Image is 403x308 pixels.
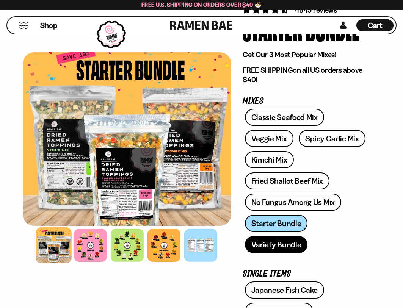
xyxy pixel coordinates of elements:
[368,21,383,30] span: Cart
[243,98,369,105] p: Mixes
[245,109,324,126] a: Classic Seafood Mix
[245,194,341,211] a: No Fungus Among Us Mix
[306,15,360,44] div: Bundle
[243,50,369,59] p: Get Our 3 Most Popular Mixes!
[243,15,303,44] div: Starter
[245,236,308,253] a: Variety Bundle
[141,1,262,8] span: Free U.S. Shipping on Orders over $40 🍜
[245,151,294,168] a: Kimchi Mix
[243,270,369,278] p: Single Items
[40,20,57,31] span: Shop
[19,22,29,29] button: Mobile Menu Trigger
[245,172,329,189] a: Fried Shallot Beef Mix
[245,130,293,147] a: Veggie Mix
[356,17,394,34] div: Cart
[243,66,293,75] strong: FREE SHIPPING
[245,281,325,299] a: Japanese Fish Cake
[243,66,369,84] p: on all US orders above $40!
[40,19,57,31] a: Shop
[299,130,365,147] a: Spicy Garlic Mix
